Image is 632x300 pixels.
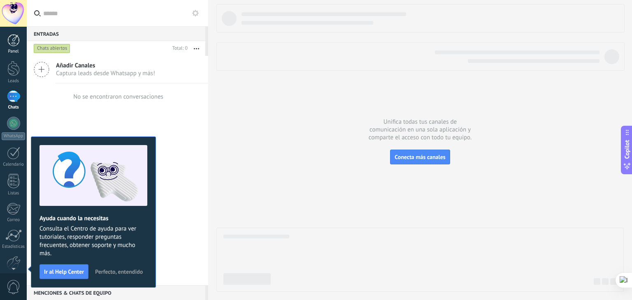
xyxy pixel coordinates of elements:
[95,269,143,275] span: Perfecto, entendido
[56,62,155,69] span: Añadir Canales
[2,162,26,167] div: Calendario
[2,132,25,140] div: WhatsApp
[2,191,26,196] div: Listas
[39,215,147,222] h2: Ayuda cuando la necesitas
[39,264,88,279] button: Ir al Help Center
[2,217,26,223] div: Correo
[2,49,26,54] div: Panel
[56,69,155,77] span: Captura leads desde Whatsapp y más!
[2,78,26,84] div: Leads
[27,26,205,41] div: Entradas
[27,285,205,300] div: Menciones & Chats de equipo
[395,153,445,161] span: Conecta más canales
[390,150,450,164] button: Conecta más canales
[44,269,84,275] span: Ir al Help Center
[169,44,188,53] div: Total: 0
[2,105,26,110] div: Chats
[73,93,163,101] div: No se encontraron conversaciones
[623,140,631,159] span: Copilot
[34,44,70,53] div: Chats abiertos
[2,244,26,249] div: Estadísticas
[39,225,147,258] span: Consulta el Centro de ayuda para ver tutoriales, responder preguntas frecuentes, obtener soporte ...
[91,265,146,278] button: Perfecto, entendido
